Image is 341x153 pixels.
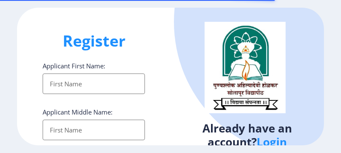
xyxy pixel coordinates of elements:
label: Applicant First Name: [43,62,105,70]
a: Login [257,134,287,150]
input: First Name [43,74,145,94]
h4: Already have an account? [177,121,318,149]
h1: Register [43,31,145,51]
img: logo [205,22,286,113]
input: First Name [43,120,145,140]
label: Applicant Middle Name: [43,108,113,116]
